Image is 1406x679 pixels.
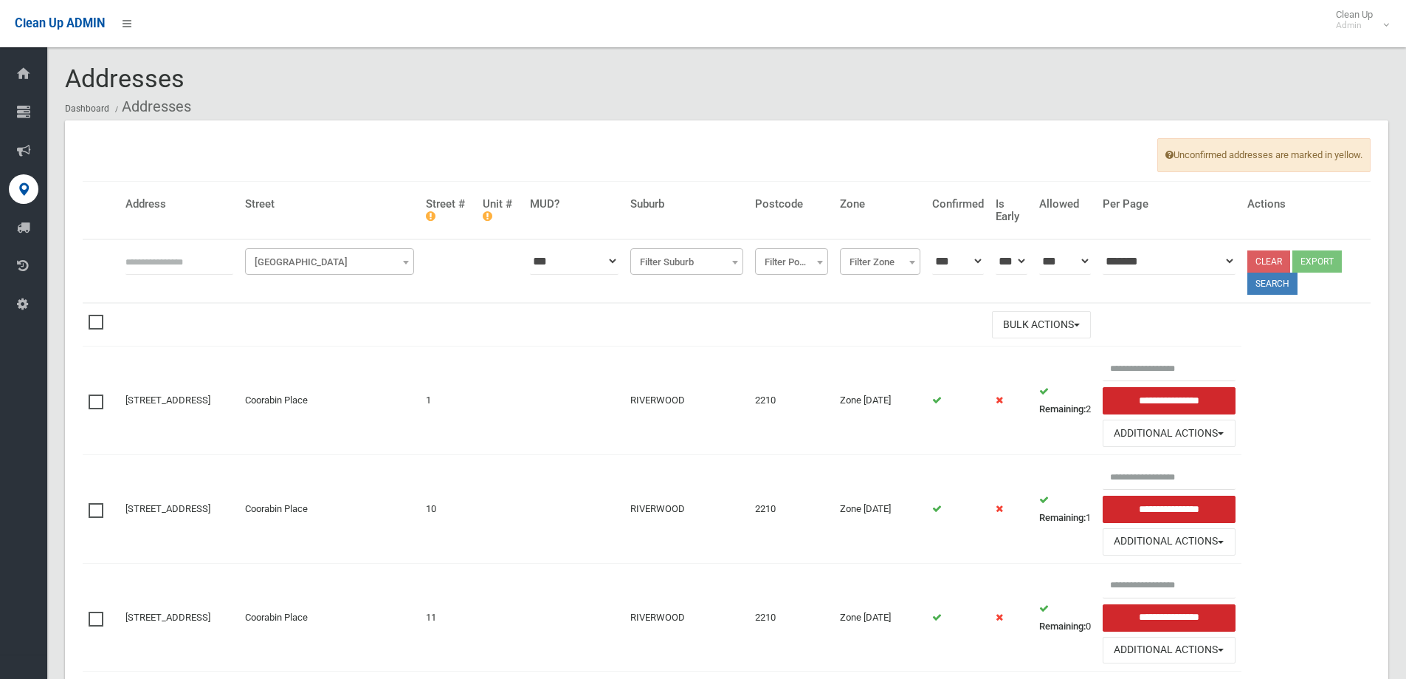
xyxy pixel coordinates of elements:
[239,455,420,564] td: Coorabin Place
[1247,250,1290,273] a: Clear
[1103,637,1236,664] button: Additional Actions
[483,198,518,222] h4: Unit #
[111,93,191,120] li: Addresses
[630,248,743,275] span: Filter Suburb
[1033,563,1097,672] td: 0
[1103,420,1236,447] button: Additional Actions
[932,198,984,211] h4: Confirmed
[1103,528,1236,556] button: Additional Actions
[749,455,834,564] td: 2210
[624,563,749,672] td: RIVERWOOD
[65,103,109,114] a: Dashboard
[1039,198,1091,211] h4: Allowed
[759,252,824,273] span: Filter Postcode
[992,311,1091,338] button: Bulk Actions
[125,503,210,514] a: [STREET_ADDRESS]
[749,347,834,455] td: 2210
[125,395,210,406] a: [STREET_ADDRESS]
[1247,198,1365,211] h4: Actions
[840,198,920,211] h4: Zone
[624,347,749,455] td: RIVERWOOD
[65,64,185,93] span: Addresses
[1157,138,1371,172] span: Unconfirmed addresses are marked in yellow.
[1247,273,1298,295] button: Search
[1039,512,1086,523] strong: Remaining:
[1039,621,1086,632] strong: Remaining:
[245,248,414,275] span: Filter Street
[420,563,477,672] td: 11
[1329,9,1388,31] span: Clean Up
[996,198,1027,222] h4: Is Early
[624,455,749,564] td: RIVERWOOD
[15,16,105,30] span: Clean Up ADMIN
[749,563,834,672] td: 2210
[239,347,420,455] td: Coorabin Place
[426,198,471,222] h4: Street #
[844,252,917,273] span: Filter Zone
[755,248,828,275] span: Filter Postcode
[249,252,410,273] span: Filter Street
[755,198,828,211] h4: Postcode
[1292,250,1342,273] button: Export
[245,198,414,211] h4: Street
[1336,20,1373,31] small: Admin
[1039,403,1086,414] strong: Remaining:
[420,455,477,564] td: 10
[634,252,740,273] span: Filter Suburb
[239,563,420,672] td: Coorabin Place
[530,198,618,211] h4: MUD?
[125,612,210,623] a: [STREET_ADDRESS]
[420,347,477,455] td: 1
[834,455,926,564] td: Zone [DATE]
[1033,347,1097,455] td: 2
[840,248,920,275] span: Filter Zone
[1103,198,1236,211] h4: Per Page
[834,563,926,672] td: Zone [DATE]
[834,347,926,455] td: Zone [DATE]
[125,198,233,211] h4: Address
[1033,455,1097,564] td: 1
[630,198,743,211] h4: Suburb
